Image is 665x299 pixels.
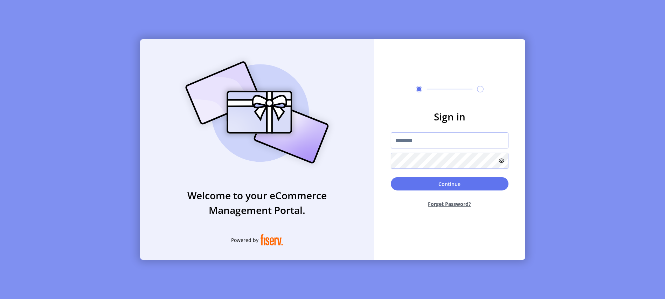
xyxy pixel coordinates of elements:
[231,236,258,244] span: Powered by
[391,195,508,213] button: Forget Password?
[391,109,508,124] h3: Sign in
[175,54,339,171] img: card_Illustration.svg
[140,188,374,217] h3: Welcome to your eCommerce Management Portal.
[391,177,508,190] button: Continue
